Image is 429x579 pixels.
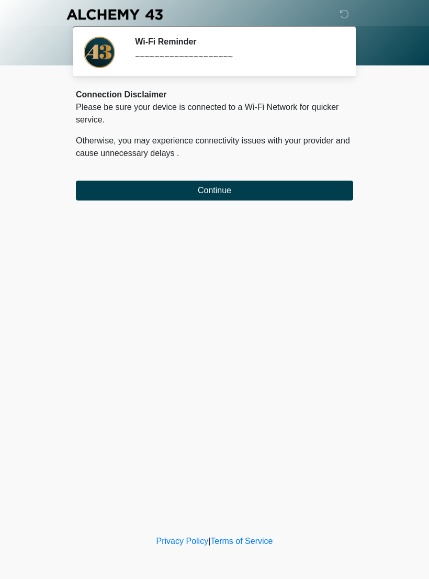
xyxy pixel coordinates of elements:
[76,181,353,201] button: Continue
[65,8,164,21] img: Alchemy 43 Logo
[135,51,337,63] div: ~~~~~~~~~~~~~~~~~~~~
[210,537,273,545] a: Terms of Service
[76,88,353,101] div: Connection Disclaimer
[84,37,115,68] img: Agent Avatar
[76,135,353,160] p: Otherwise, you may experience connectivity issues with your provider and cause unnecessary delays .
[208,537,210,545] a: |
[76,101,353,126] p: Please be sure your device is connected to a Wi-Fi Network for quicker service.
[156,537,209,545] a: Privacy Policy
[135,37,337,47] h2: Wi-Fi Reminder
